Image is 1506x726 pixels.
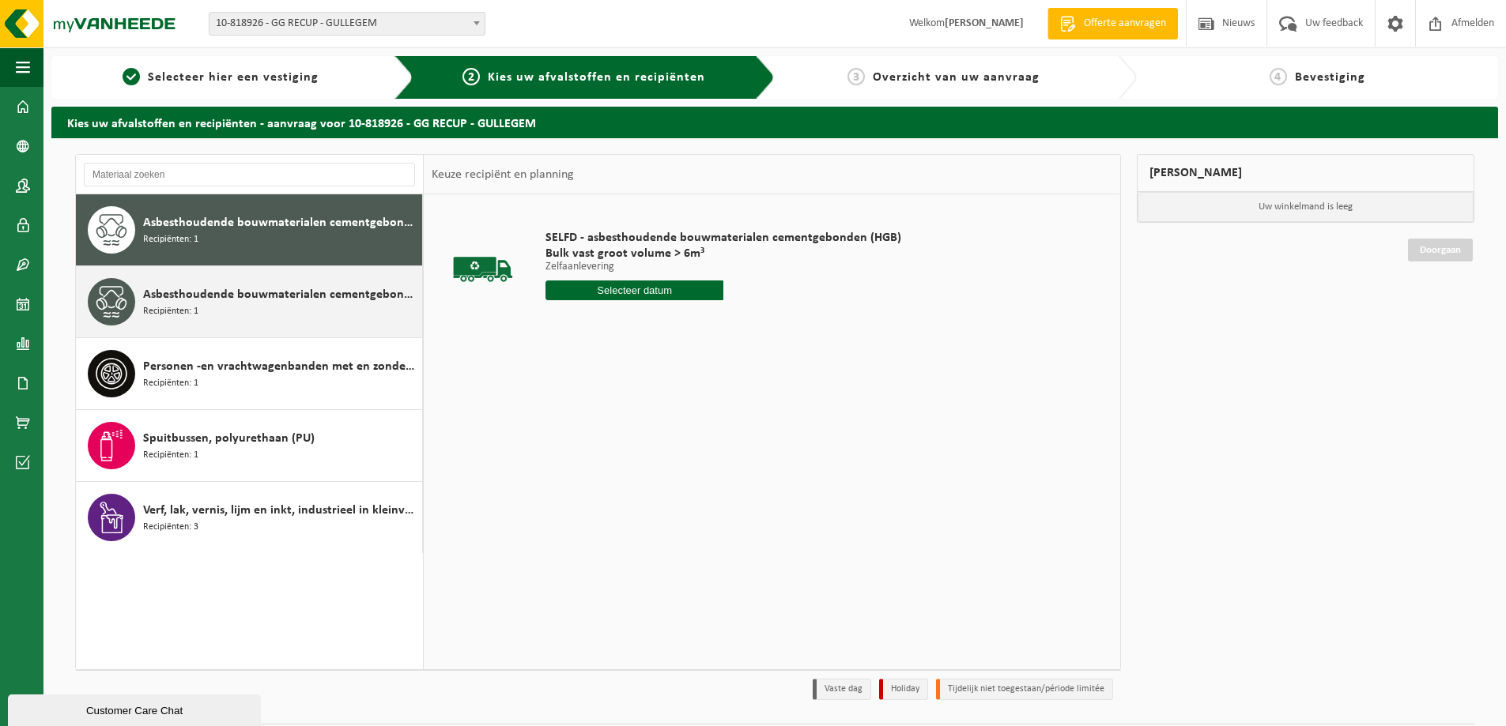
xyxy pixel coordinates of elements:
p: Zelfaanlevering [545,261,901,273]
span: Bulk vast groot volume > 6m³ [545,246,901,261]
span: 1 [123,68,140,85]
span: Recipiënten: 1 [143,376,198,391]
span: Bevestiging [1295,71,1365,84]
strong: [PERSON_NAME] [945,17,1024,29]
li: Tijdelijk niet toegestaan/période limitée [936,679,1113,700]
input: Selecteer datum [545,280,723,300]
a: Doorgaan [1408,239,1473,261]
span: 4 [1270,68,1287,85]
button: Asbesthoudende bouwmaterialen cementgebonden met isolatie(hechtgebonden) Recipiënten: 1 [76,266,423,338]
span: 2 [462,68,480,85]
p: Uw winkelmand is leeg [1138,192,1474,222]
span: Verf, lak, vernis, lijm en inkt, industrieel in kleinverpakking [143,501,418,520]
span: Recipiënten: 1 [143,232,198,247]
button: Verf, lak, vernis, lijm en inkt, industrieel in kleinverpakking Recipiënten: 3 [76,482,423,553]
span: Spuitbussen, polyurethaan (PU) [143,429,315,448]
span: Recipiënten: 1 [143,304,198,319]
div: [PERSON_NAME] [1137,154,1475,192]
iframe: chat widget [8,691,264,726]
h2: Kies uw afvalstoffen en recipiënten - aanvraag voor 10-818926 - GG RECUP - GULLEGEM [51,107,1498,137]
span: Kies uw afvalstoffen en recipiënten [488,71,705,84]
button: Spuitbussen, polyurethaan (PU) Recipiënten: 1 [76,410,423,482]
span: Offerte aanvragen [1080,16,1170,32]
button: Asbesthoudende bouwmaterialen cementgebonden (hechtgebonden) Recipiënten: 1 [76,194,423,266]
input: Materiaal zoeken [84,163,415,186]
button: Personen -en vrachtwagenbanden met en zonder velg Recipiënten: 1 [76,338,423,410]
span: 10-818926 - GG RECUP - GULLEGEM [209,12,485,36]
span: Selecteer hier een vestiging [148,71,319,84]
span: Recipiënten: 1 [143,448,198,463]
span: Asbesthoudende bouwmaterialen cementgebonden (hechtgebonden) [143,213,418,232]
a: Offerte aanvragen [1047,8,1178,39]
span: 10-818926 - GG RECUP - GULLEGEM [209,13,485,35]
a: 1Selecteer hier een vestiging [59,68,382,87]
span: Recipiënten: 3 [143,520,198,535]
span: Personen -en vrachtwagenbanden met en zonder velg [143,357,418,376]
span: Asbesthoudende bouwmaterialen cementgebonden met isolatie(hechtgebonden) [143,285,418,304]
span: 3 [847,68,865,85]
span: Overzicht van uw aanvraag [873,71,1040,84]
li: Holiday [879,679,928,700]
span: SELFD - asbesthoudende bouwmaterialen cementgebonden (HGB) [545,230,901,246]
div: Keuze recipiënt en planning [424,155,582,194]
li: Vaste dag [813,679,871,700]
